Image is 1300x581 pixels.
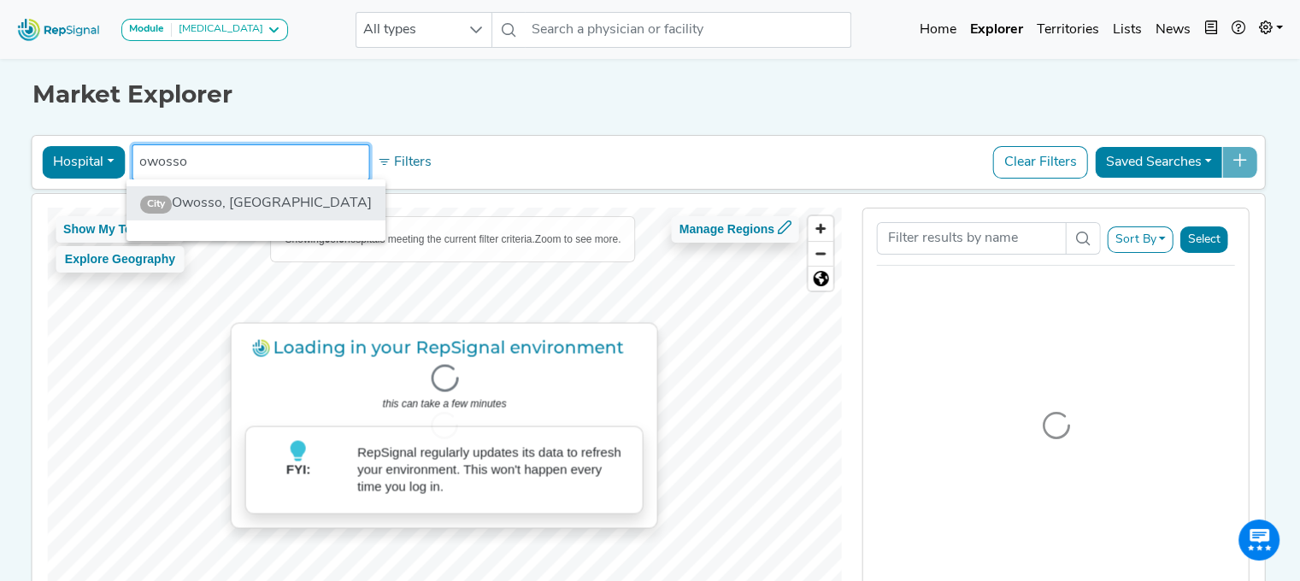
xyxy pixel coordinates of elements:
a: News [1149,13,1197,47]
a: Territories [1030,13,1106,47]
span: All types [356,13,459,47]
input: Search by region, territory, or state [139,152,362,173]
button: Intel Book [1197,13,1225,47]
span: City [140,196,172,213]
p: this can take a few minutes [245,395,644,412]
span: Reset zoom [809,267,833,290]
button: Filters [373,148,436,177]
button: Hospital [42,146,125,179]
h1: Market Explorer [32,80,1268,109]
button: Zoom out [809,241,833,266]
button: Clear Filters [993,146,1088,179]
button: Manage Regions [672,216,799,243]
button: Module[MEDICAL_DATA] [121,19,288,41]
a: Lists [1106,13,1149,47]
span: Zoom to see more. [535,233,621,245]
span: Zoom out [809,242,833,266]
span: Showing of hospitals meeting the current filter criteria. [285,233,535,245]
input: Search a physician or facility [525,12,851,48]
h3: Loading in your RepSignal environment [245,337,644,357]
button: Show My Territories [56,216,185,243]
strong: Module [129,24,164,34]
button: Explore Geography [56,246,185,273]
button: Reset bearing to north [809,266,833,290]
p: RepSignal regularly updates its data to refresh your environment. This won't happen every time yo... [357,444,629,496]
p: FYI: [260,461,337,499]
div: [MEDICAL_DATA] [172,23,263,37]
img: lightbulb [288,440,309,461]
a: Explorer [963,13,1030,47]
button: Saved Searches [1095,146,1223,179]
a: Home [913,13,963,47]
li: Owosso, MI [126,186,385,220]
button: Zoom in [809,216,833,241]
